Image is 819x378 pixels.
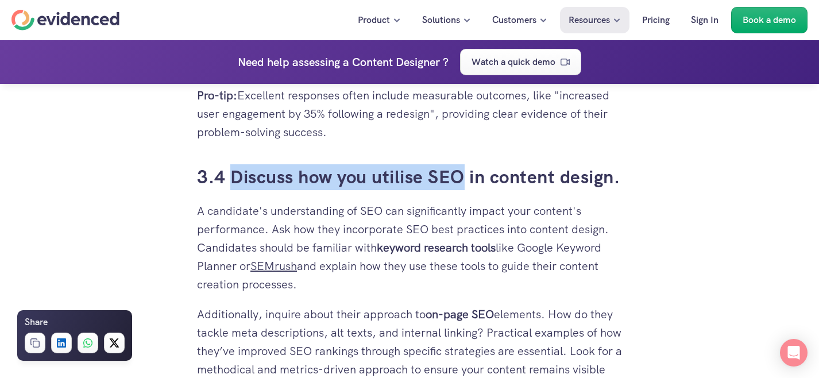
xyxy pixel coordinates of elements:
h6: Share [25,315,48,330]
a: SEMrush [250,259,297,273]
p: Product [358,13,390,28]
a: Home [11,10,119,30]
div: Open Intercom Messenger [780,339,808,367]
strong: Pro-tip: [197,88,237,103]
strong: on-page SEO [426,307,494,322]
p: Resources [569,13,610,28]
a: Pricing [633,7,678,33]
h3: 3.4 Discuss how you utilise SEO in content design. [197,164,622,190]
strong: keyword research tools [377,240,496,255]
p: Watch a quick demo [472,55,555,70]
p: Customers [492,13,536,28]
h4: ? [443,53,449,71]
p: Need help assessing [238,53,340,71]
p: Solutions [422,13,460,28]
p: Excellent responses often include measurable outcomes, like "increased user engagement by 35% fol... [197,86,622,141]
a: Book a demo [731,7,808,33]
h4: a Content Designer [343,53,440,71]
p: Book a demo [743,13,796,28]
a: Watch a quick demo [460,49,581,75]
a: Sign In [682,7,727,33]
p: Sign In [691,13,718,28]
p: A candidate's understanding of SEO can significantly impact your content's performance. Ask how t... [197,202,622,294]
p: Pricing [642,13,670,28]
